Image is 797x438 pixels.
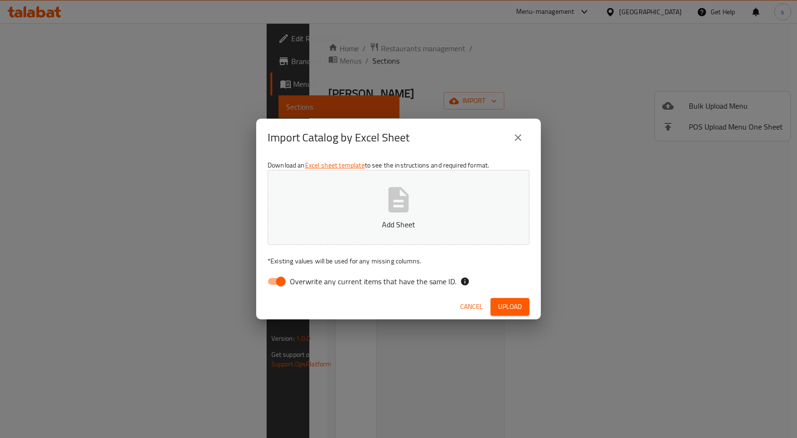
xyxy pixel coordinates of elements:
[460,301,483,313] span: Cancel
[282,219,515,230] p: Add Sheet
[268,130,409,145] h2: Import Catalog by Excel Sheet
[268,170,529,245] button: Add Sheet
[256,157,541,294] div: Download an to see the instructions and required format.
[507,126,529,149] button: close
[498,301,522,313] span: Upload
[456,298,487,316] button: Cancel
[305,159,365,171] a: Excel sheet template
[460,277,470,286] svg: If the overwrite option isn't selected, then the items that match an existing ID will be ignored ...
[268,256,529,266] p: Existing values will be used for any missing columns.
[290,276,456,287] span: Overwrite any current items that have the same ID.
[491,298,529,316] button: Upload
